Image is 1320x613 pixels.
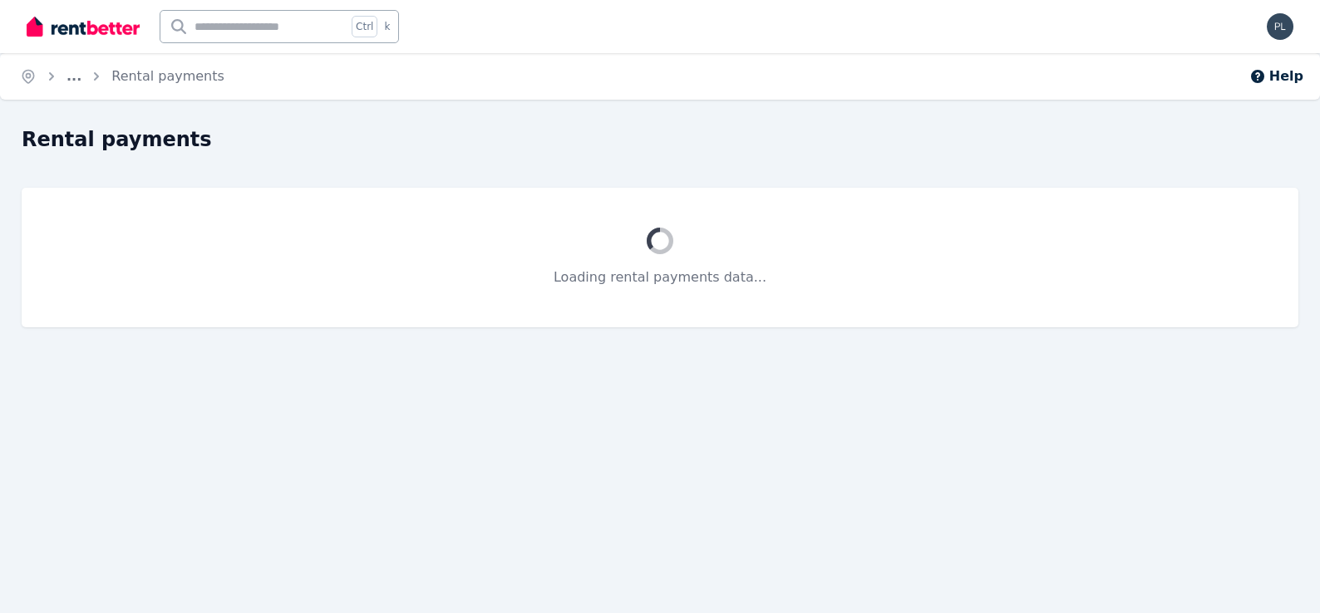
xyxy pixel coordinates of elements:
button: Help [1249,66,1303,86]
span: k [384,20,390,33]
p: Loading rental payments data... [62,267,1258,287]
a: ... [66,68,81,84]
span: Ctrl [352,16,377,37]
h1: Rental payments [22,126,212,153]
img: RentBetter [27,14,140,39]
a: Rental payments [111,68,224,84]
img: plmarkt@gmail.com [1267,13,1293,40]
